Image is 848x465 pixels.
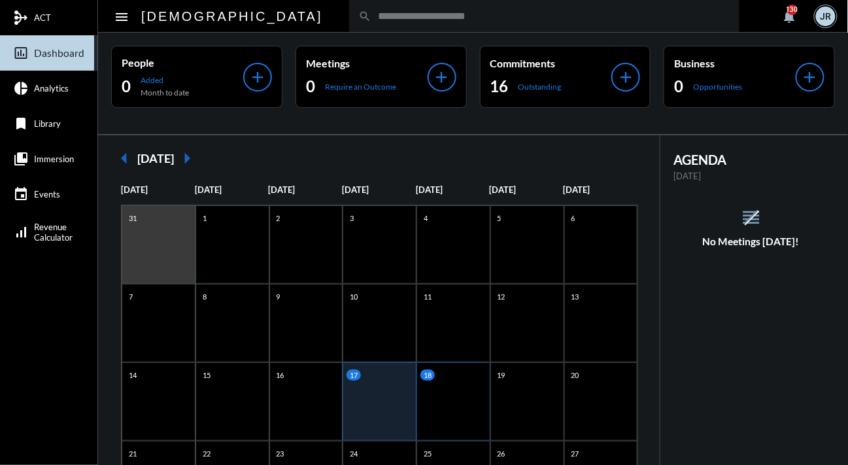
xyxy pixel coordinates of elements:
h2: AGENDA [673,152,828,167]
p: 8 [199,291,210,302]
mat-icon: event [13,186,29,202]
p: 31 [126,213,140,224]
p: 3 [347,213,357,224]
p: 18 [420,370,435,381]
mat-icon: collections_bookmark [13,151,29,167]
span: ACT [34,12,51,23]
span: Dashboard [34,47,84,59]
p: 14 [126,370,140,381]
mat-icon: Side nav toggle icon [114,9,129,25]
h2: 0 [674,76,683,97]
span: Events [34,189,60,199]
p: [DATE] [269,184,343,195]
mat-icon: signal_cellular_alt [13,224,29,240]
h5: No Meetings [DATE]! [660,235,841,247]
p: 5 [494,213,505,224]
p: 24 [347,448,361,459]
span: Analytics [34,83,69,94]
p: 2 [273,213,284,224]
mat-icon: reorder [740,207,762,228]
p: Added [141,75,189,85]
p: Opportunities [693,82,742,92]
button: Toggle sidenav [109,3,135,29]
p: 1 [199,213,210,224]
p: [DATE] [564,184,637,195]
p: 13 [568,291,583,302]
h2: [DEMOGRAPHIC_DATA] [141,6,323,27]
p: Meetings [306,57,428,69]
span: Library [34,118,61,129]
p: 17 [347,370,361,381]
mat-icon: insert_chart_outlined [13,45,29,61]
p: People [122,56,243,69]
mat-icon: add [433,68,451,86]
p: 11 [420,291,435,302]
h2: 16 [490,76,509,97]
p: [DATE] [342,184,416,195]
p: 6 [568,213,579,224]
p: 16 [273,370,288,381]
p: Outstanding [518,82,562,92]
p: 27 [568,448,583,459]
p: 20 [568,370,583,381]
span: Immersion [34,154,74,164]
h2: 0 [306,76,315,97]
p: Require an Outcome [325,82,396,92]
p: Business [674,57,796,69]
mat-icon: arrow_right [174,145,200,171]
p: 23 [273,448,288,459]
p: [DATE] [416,184,490,195]
mat-icon: add [617,68,635,86]
p: 7 [126,291,136,302]
p: 10 [347,291,361,302]
p: 19 [494,370,509,381]
mat-icon: add [801,68,819,86]
p: 26 [494,448,509,459]
mat-icon: mediation [13,10,29,26]
h2: 0 [122,76,131,97]
mat-icon: bookmark [13,116,29,131]
p: Commitments [490,57,612,69]
p: 25 [420,448,435,459]
div: 130 [787,5,798,15]
p: 9 [273,291,284,302]
p: [DATE] [121,184,195,195]
p: 22 [199,448,214,459]
mat-icon: add [248,68,267,86]
p: [DATE] [490,184,564,195]
p: 21 [126,448,140,459]
mat-icon: arrow_left [111,145,137,171]
mat-icon: search [359,10,372,23]
h2: [DATE] [137,151,174,165]
p: 12 [494,291,509,302]
p: [DATE] [195,184,269,195]
div: JR [816,7,836,26]
mat-icon: pie_chart [13,80,29,96]
p: Month to date [141,88,189,97]
p: [DATE] [673,171,828,181]
p: 4 [420,213,431,224]
span: Revenue Calculator [34,222,73,243]
p: 15 [199,370,214,381]
mat-icon: notifications [782,9,798,24]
